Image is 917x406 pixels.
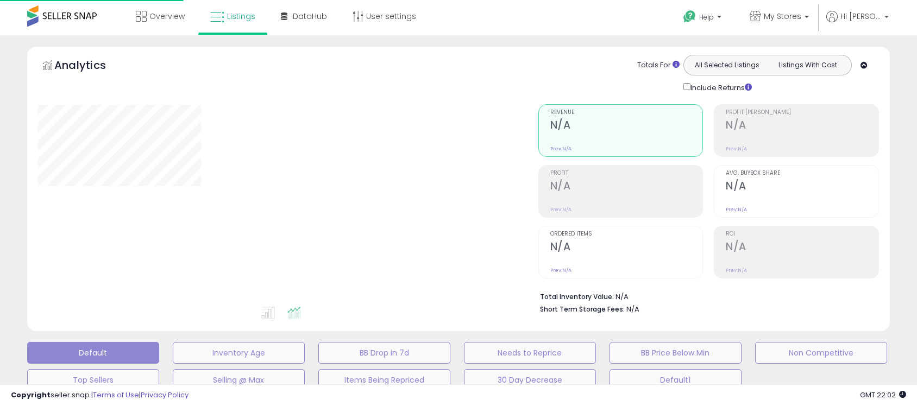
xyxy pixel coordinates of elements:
[683,10,696,23] i: Get Help
[464,369,596,391] button: 30 Day Decrease
[550,119,703,134] h2: N/A
[726,145,747,152] small: Prev: N/A
[860,390,906,400] span: 2025-09-15 22:02 GMT
[550,110,703,116] span: Revenue
[626,304,639,314] span: N/A
[764,11,801,22] span: My Stores
[318,369,450,391] button: Items Being Repriced
[11,390,189,401] div: seller snap | |
[550,267,571,274] small: Prev: N/A
[27,342,159,364] button: Default
[699,12,714,22] span: Help
[173,342,305,364] button: Inventory Age
[540,304,625,314] b: Short Term Storage Fees:
[293,11,327,22] span: DataHub
[726,180,878,194] h2: N/A
[675,81,765,93] div: Include Returns
[27,369,159,391] button: Top Sellers
[550,180,703,194] h2: N/A
[93,390,139,400] a: Terms of Use
[675,2,732,35] a: Help
[767,58,848,72] button: Listings With Cost
[540,292,614,301] b: Total Inventory Value:
[11,390,51,400] strong: Copyright
[550,206,571,213] small: Prev: N/A
[687,58,768,72] button: All Selected Listings
[149,11,185,22] span: Overview
[54,58,127,75] h5: Analytics
[550,231,703,237] span: Ordered Items
[610,369,742,391] button: Default1
[726,119,878,134] h2: N/A
[141,390,189,400] a: Privacy Policy
[540,289,871,302] li: N/A
[755,342,887,364] button: Non Competitive
[637,60,680,71] div: Totals For
[726,170,878,176] span: Avg. Buybox Share
[726,240,878,255] h2: N/A
[610,342,742,364] button: BB Price Below Min
[840,11,881,22] span: Hi [PERSON_NAME]
[464,342,596,364] button: Needs to Reprice
[726,206,747,213] small: Prev: N/A
[227,11,255,22] span: Listings
[173,369,305,391] button: Selling @ Max
[726,267,747,274] small: Prev: N/A
[826,11,889,35] a: Hi [PERSON_NAME]
[726,110,878,116] span: Profit [PERSON_NAME]
[318,342,450,364] button: BB Drop in 7d
[550,145,571,152] small: Prev: N/A
[726,231,878,237] span: ROI
[550,170,703,176] span: Profit
[550,240,703,255] h2: N/A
